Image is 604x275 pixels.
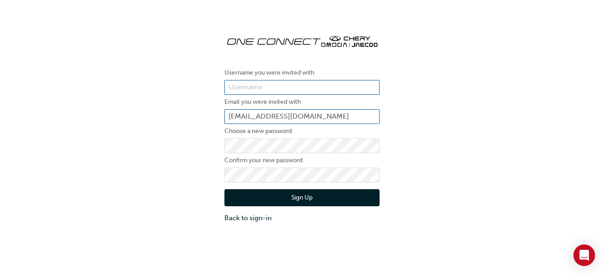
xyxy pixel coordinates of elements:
label: Confirm your new password [224,155,380,166]
label: Username you were invited with [224,67,380,78]
div: Open Intercom Messenger [573,244,595,266]
input: Username [224,80,380,95]
a: Back to sign-in [224,213,380,223]
img: oneconnect [224,27,380,54]
label: Choose a new password [224,126,380,137]
button: Sign Up [224,189,380,206]
label: Email you were invited with [224,97,380,107]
